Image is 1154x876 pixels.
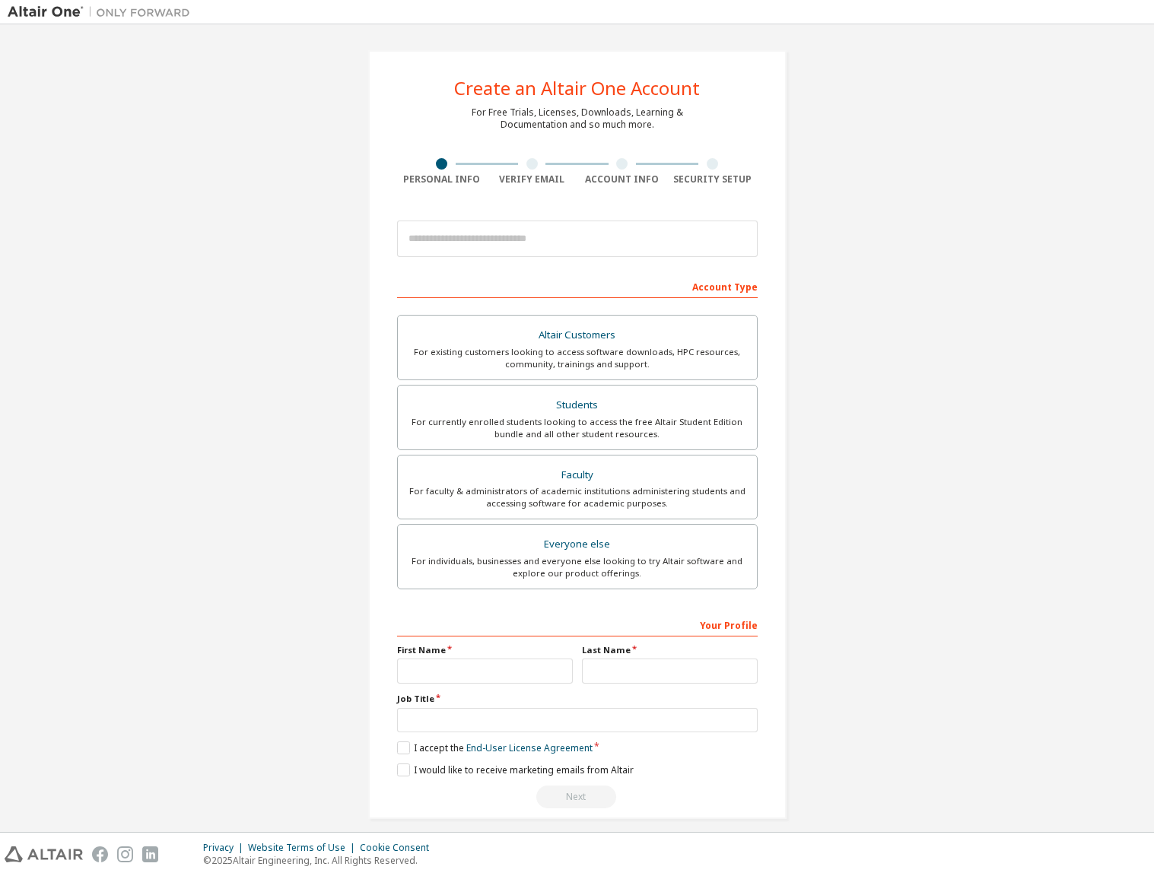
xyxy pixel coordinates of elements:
img: linkedin.svg [142,846,158,862]
label: First Name [397,644,573,656]
img: facebook.svg [92,846,108,862]
div: For existing customers looking to access software downloads, HPC resources, community, trainings ... [407,346,748,370]
div: Create an Altair One Account [454,79,700,97]
p: © 2025 Altair Engineering, Inc. All Rights Reserved. [203,854,438,867]
div: Privacy [203,842,248,854]
div: Personal Info [397,173,488,186]
div: For faculty & administrators of academic institutions administering students and accessing softwa... [407,485,748,509]
div: Account Info [577,173,668,186]
img: Altair One [8,5,198,20]
label: Last Name [582,644,758,656]
div: For currently enrolled students looking to access the free Altair Student Edition bundle and all ... [407,416,748,440]
label: Job Title [397,693,758,705]
div: For individuals, businesses and everyone else looking to try Altair software and explore our prod... [407,555,748,579]
div: For Free Trials, Licenses, Downloads, Learning & Documentation and so much more. [472,106,683,131]
div: Faculty [407,465,748,486]
label: I accept the [397,741,593,754]
img: altair_logo.svg [5,846,83,862]
div: Account Type [397,274,758,298]
div: Website Terms of Use [248,842,360,854]
div: Altair Customers [407,325,748,346]
div: Cookie Consent [360,842,438,854]
div: Security Setup [667,173,758,186]
label: I would like to receive marketing emails from Altair [397,763,634,776]
div: Your Profile [397,612,758,636]
div: Verify Email [487,173,577,186]
div: Read and acccept EULA to continue [397,786,758,808]
div: Everyone else [407,534,748,555]
div: Students [407,395,748,416]
a: End-User License Agreement [466,741,593,754]
img: instagram.svg [117,846,133,862]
